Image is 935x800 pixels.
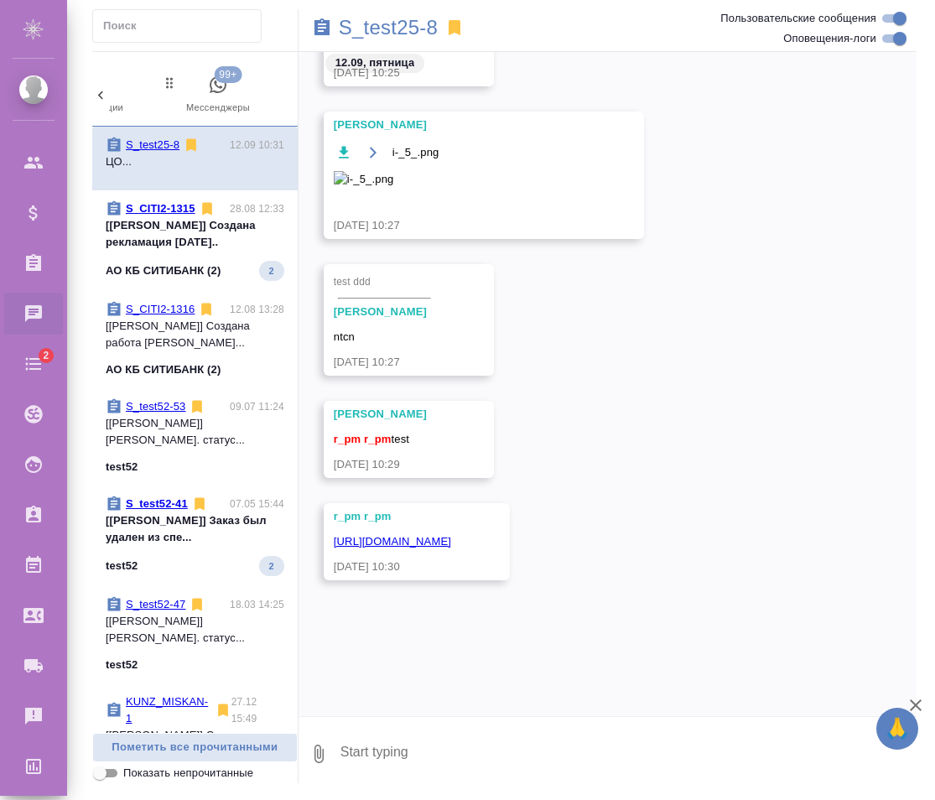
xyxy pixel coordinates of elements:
img: i-_5_.png [334,171,585,188]
svg: Отписаться [199,200,216,217]
button: 🙏 [876,708,918,750]
span: Показать непрочитанные [123,765,253,782]
p: test52 [106,459,138,475]
span: 99+ [214,66,242,83]
p: 18.03 14:25 [230,596,284,613]
div: S_test52-4718.03 14:25[[PERSON_NAME]] [PERSON_NAME]. статус...test52 [92,586,298,683]
button: Пометить все прочитанными [92,733,298,762]
svg: Отписаться [198,301,215,318]
div: S_test52-4107.05 15:44[[PERSON_NAME]] Заказ был удален из спе...test522 [92,486,298,586]
p: [[PERSON_NAME]] Заказ был удален из спе... [106,512,284,546]
p: 27.12 15:49 [231,694,284,727]
span: 2 [259,558,284,574]
p: 28.08 12:33 [230,200,284,217]
div: r_pm r_pm [334,508,451,525]
svg: Зажми и перетащи, чтобы поменять порядок вкладок [162,75,178,91]
svg: Отписаться [189,596,205,613]
a: KUNZ_MISKAN-1 [126,695,208,725]
span: test ddd [334,276,371,288]
span: test [334,433,409,445]
button: Download [334,142,355,163]
p: 12.09 10:31 [230,137,284,153]
span: Оповещения-логи [783,30,876,47]
svg: Отписаться [215,702,231,719]
input: Поиск [103,14,261,38]
div: [PERSON_NAME] [334,117,585,133]
div: S_test25-812.09 10:31ЦО... [92,127,298,190]
a: S_CITI2-1316 [126,303,195,315]
span: Пользовательские сообщения [720,10,876,27]
p: АО КБ СИТИБАНК (2) [106,262,221,279]
p: [[PERSON_NAME]] [PERSON_NAME]. статус... [106,415,284,449]
p: 07.05 15:44 [230,496,284,512]
div: S_CITI2-131528.08 12:33[[PERSON_NAME]] Создана рекламация [DATE]..АО КБ СИТИБАНК (2)2 [92,190,298,291]
p: [[PERSON_NAME]] [PERSON_NAME]. статус... [106,613,284,647]
p: 09.07 11:24 [230,398,284,415]
svg: Отписаться [189,398,205,415]
svg: Отписаться [191,496,208,512]
span: r_pm r_pm [334,433,392,445]
a: S_test52-47 [126,598,185,610]
p: 12.09, пятница [335,55,415,71]
p: 12.08 13:28 [230,301,284,318]
span: 2 [33,347,59,364]
div: KUNZ_MISKAN-127.12 15:49[[PERSON_NAME]] Статус заказа изменен на...Мискан [92,683,298,797]
div: [DATE] 10:27 [334,354,435,371]
svg: Отписаться [183,137,200,153]
p: АО КБ СИТИБАНК (2) [106,361,221,378]
a: S_test52-53 [126,400,185,413]
a: 2 [4,343,63,385]
p: test52 [106,657,138,673]
p: [[PERSON_NAME]] Создана работа [PERSON_NAME]... [106,318,284,351]
a: [URL][DOMAIN_NAME] [334,535,451,548]
span: ntcn [334,330,355,343]
a: S_test52-41 [126,497,188,510]
div: [PERSON_NAME] [334,406,435,423]
span: Мессенджеры [162,75,274,116]
span: 2 [259,262,284,279]
a: S_CITI2-1315 [126,202,195,215]
p: [[PERSON_NAME]] Статус заказа изменен на... [106,727,284,761]
span: i-_5_.png [392,144,439,161]
button: Open [363,142,384,163]
div: [DATE] 10:29 [334,456,435,473]
p: test52 [106,558,138,574]
p: [[PERSON_NAME]] Создана рекламация [DATE].. [106,217,284,251]
a: S_test25-8 [339,19,438,36]
div: [DATE] 10:30 [334,558,451,575]
span: 🙏 [883,711,912,746]
p: ЦО... [106,153,284,170]
div: [PERSON_NAME] [334,304,435,320]
div: [DATE] 10:27 [334,217,585,234]
a: S_test25-8 [126,138,179,151]
div: S_test52-5309.07 11:24[[PERSON_NAME]] [PERSON_NAME]. статус...test52 [92,388,298,486]
div: S_CITI2-131612.08 13:28[[PERSON_NAME]] Создана работа [PERSON_NAME]...АО КБ СИТИБАНК (2) [92,291,298,388]
span: Пометить все прочитанными [101,738,288,757]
